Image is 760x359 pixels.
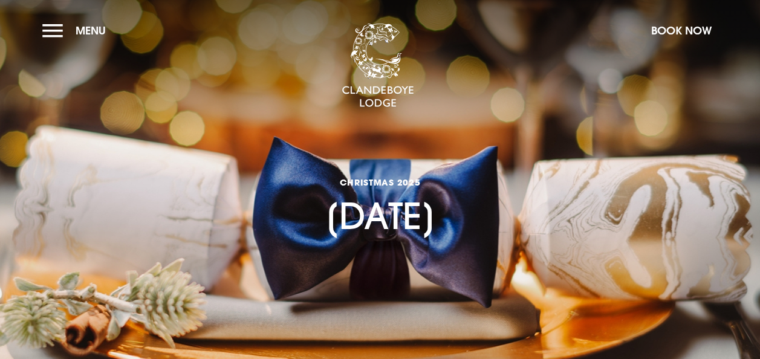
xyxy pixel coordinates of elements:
img: Clandeboye Lodge [342,24,414,108]
button: Menu [42,18,112,44]
h1: [DATE] [325,131,436,237]
span: CHRISTMAS 2025 [325,176,436,188]
span: Menu [76,24,106,37]
button: Book Now [645,18,718,44]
